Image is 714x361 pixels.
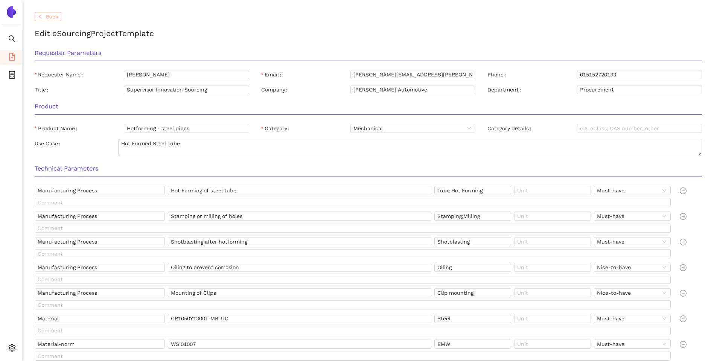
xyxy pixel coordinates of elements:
input: Unit [514,288,591,297]
label: Product Name [35,124,80,133]
span: Must-have [597,340,668,348]
input: Comment [35,352,671,361]
input: Name [35,186,165,195]
input: Value [434,263,511,272]
input: Name [35,237,165,246]
input: Company [350,85,475,94]
span: Must-have [597,314,668,323]
input: Unit [514,340,591,349]
h2: Edit eSourcing Project Template [35,27,702,40]
input: Phone [577,70,702,79]
h3: Technical Parameters [35,164,702,174]
label: Company [261,85,291,94]
input: Value [434,186,511,195]
input: Details [168,237,431,246]
input: Requester Name [124,70,249,79]
span: Back [46,12,58,21]
h3: Product [35,102,702,111]
input: Value [434,237,511,246]
input: Comment [35,300,671,309]
span: left [38,14,43,20]
input: Details [168,340,431,349]
span: container [8,69,16,84]
input: Details [168,314,431,323]
span: Mechanical [353,124,472,133]
label: Email [261,70,284,79]
input: Category details [577,124,702,133]
label: Use Case [35,139,63,148]
span: minus-circle [680,264,687,271]
input: Details [168,263,431,272]
textarea: Use Case [118,139,702,156]
input: Name [35,340,165,349]
input: Value [434,288,511,297]
input: Unit [514,186,591,195]
input: Details [168,212,431,221]
span: file-add [8,50,16,65]
input: Value [434,314,511,323]
input: Name [35,314,165,323]
span: minus-circle [680,213,687,220]
input: Unit [514,237,591,246]
input: Department [577,85,702,94]
span: minus-circle [680,341,687,348]
span: Nice-to-have [597,263,668,271]
input: Name [35,288,165,297]
span: Must-have [597,212,668,220]
span: Must-have [597,238,668,246]
input: Value [434,340,511,349]
button: leftBack [35,12,61,21]
span: minus-circle [680,187,687,194]
input: Unit [514,314,591,323]
input: Comment [35,275,671,284]
input: Product Name [124,124,249,133]
input: Details [168,288,431,297]
input: Comment [35,224,671,233]
img: Logo [5,6,17,18]
input: Value [434,212,511,221]
span: search [8,32,16,47]
label: Title [35,85,51,94]
input: Name [35,212,165,221]
input: Title [124,85,249,94]
span: Must-have [597,186,668,195]
input: Email [350,70,475,79]
span: minus-circle [680,290,687,297]
input: Unit [514,263,591,272]
input: Name [35,263,165,272]
label: Phone [487,70,509,79]
input: Comment [35,326,671,335]
span: setting [8,341,16,356]
input: Comment [35,198,671,207]
label: Category details [487,124,534,133]
label: Requester Name [35,70,86,79]
label: Category [261,124,292,133]
input: Comment [35,249,671,258]
span: Nice-to-have [597,289,668,297]
input: Details [168,186,431,195]
label: Department [487,85,524,94]
h3: Requester Parameters [35,48,702,58]
input: Unit [514,212,591,221]
span: minus-circle [680,239,687,245]
span: minus-circle [680,315,687,322]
